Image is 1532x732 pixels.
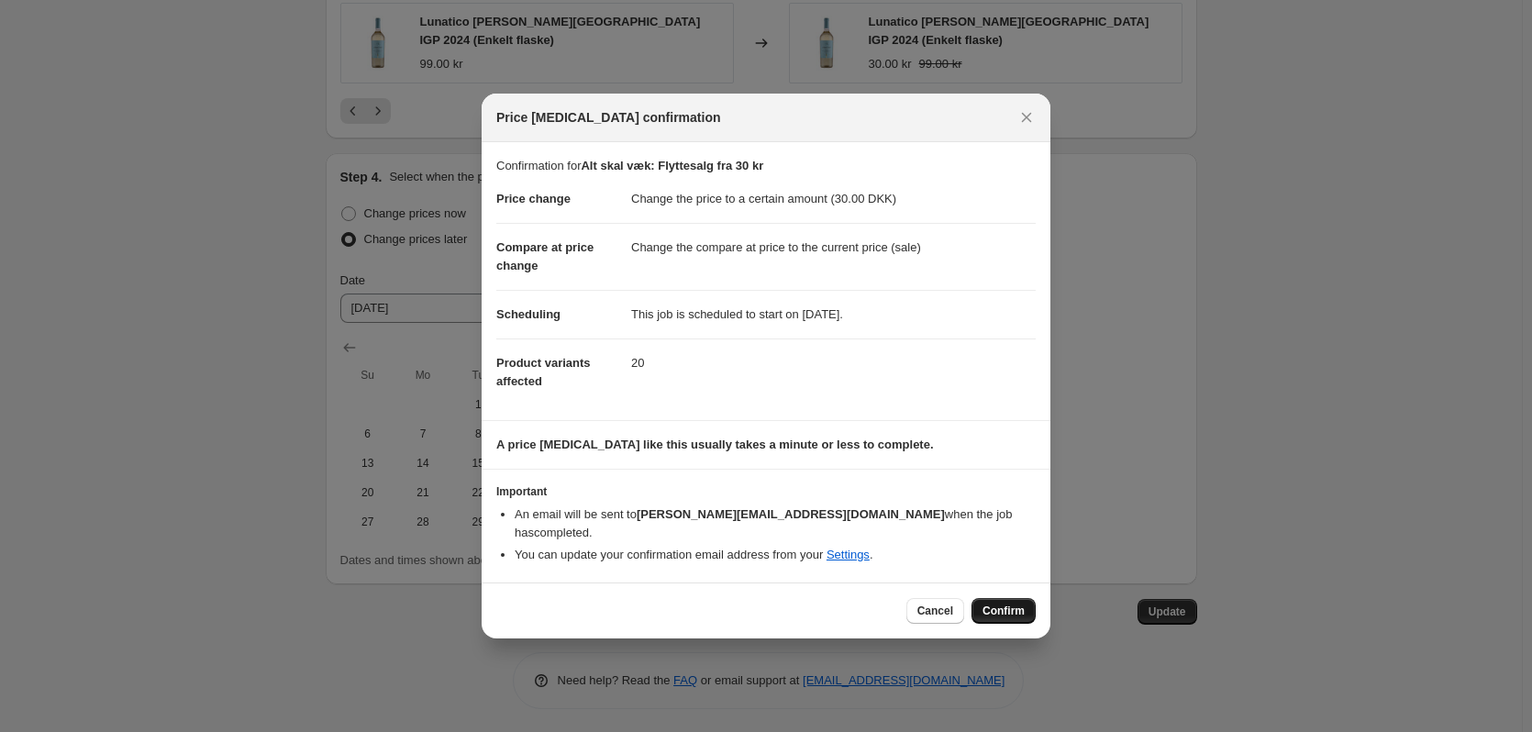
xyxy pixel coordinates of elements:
[515,505,1036,542] li: An email will be sent to when the job has completed .
[496,484,1036,499] h3: Important
[631,338,1036,387] dd: 20
[1014,105,1039,130] button: Close
[496,307,561,321] span: Scheduling
[917,604,953,618] span: Cancel
[515,546,1036,564] li: You can update your confirmation email address from your .
[631,175,1036,223] dd: Change the price to a certain amount (30.00 DKK)
[631,290,1036,338] dd: This job is scheduled to start on [DATE].
[496,356,591,388] span: Product variants affected
[496,108,721,127] span: Price [MEDICAL_DATA] confirmation
[827,548,870,561] a: Settings
[971,598,1036,624] button: Confirm
[906,598,964,624] button: Cancel
[982,604,1025,618] span: Confirm
[631,223,1036,272] dd: Change the compare at price to the current price (sale)
[496,157,1036,175] p: Confirmation for
[496,192,571,205] span: Price change
[637,507,945,521] b: [PERSON_NAME][EMAIL_ADDRESS][DOMAIN_NAME]
[496,240,594,272] span: Compare at price change
[496,438,934,451] b: A price [MEDICAL_DATA] like this usually takes a minute or less to complete.
[581,159,763,172] b: Alt skal væk: Flyttesalg fra 30 kr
